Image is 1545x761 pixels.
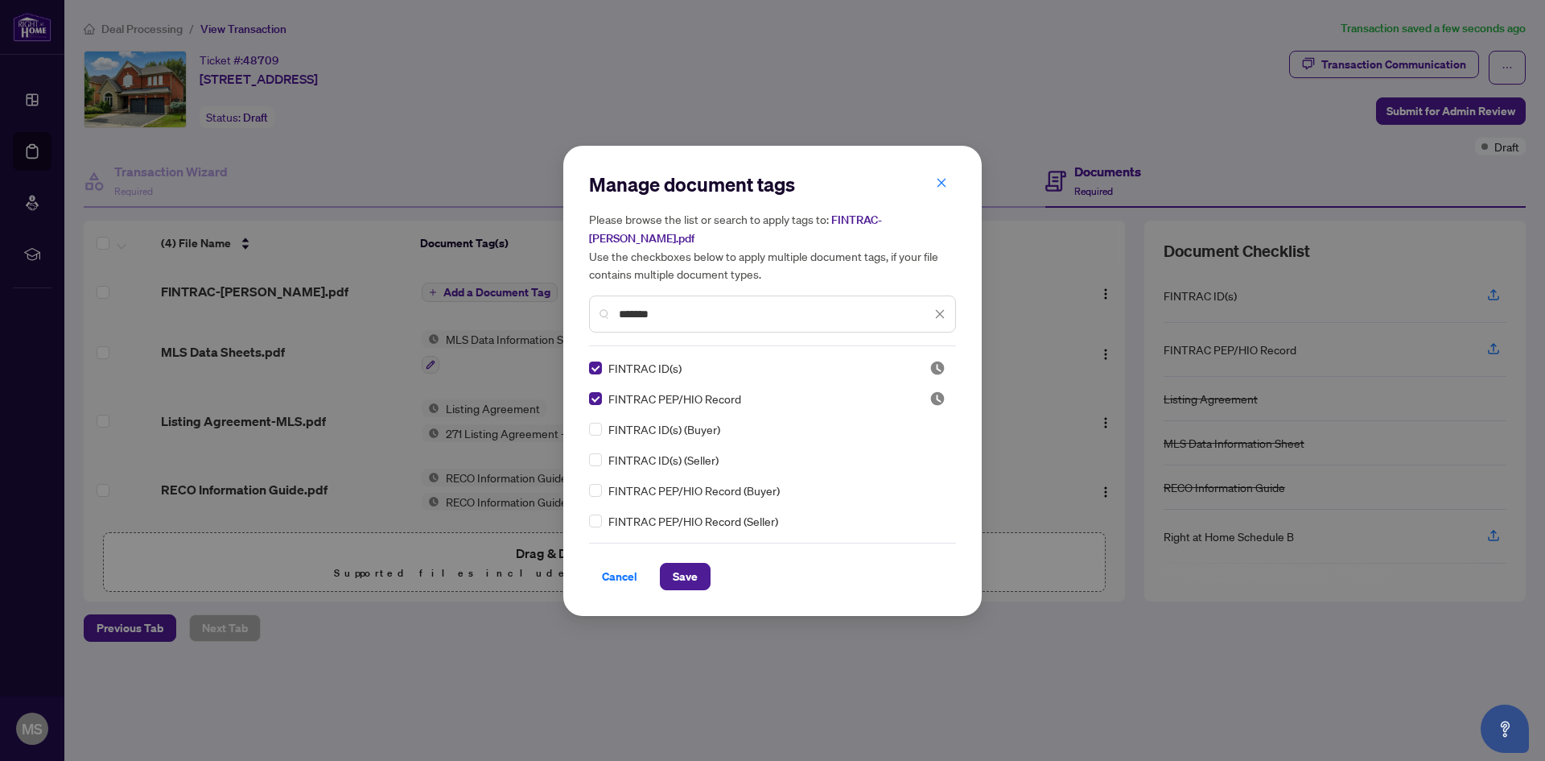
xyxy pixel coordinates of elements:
span: FINTRAC PEP/HIO Record [608,390,741,407]
h5: Please browse the list or search to apply tags to: Use the checkboxes below to apply multiple doc... [589,210,956,283]
span: Pending Review [929,391,946,407]
span: FINTRAC ID(s) (Buyer) [608,420,720,438]
span: close [936,177,947,188]
span: FINTRAC PEP/HIO Record (Buyer) [608,482,780,499]
button: Open asap [1481,705,1529,753]
h2: Manage document tags [589,172,956,197]
span: close [934,308,946,320]
button: Save [660,563,711,590]
img: status [929,391,946,407]
span: Pending Review [929,360,946,376]
span: FINTRAC PEP/HIO Record (Seller) [608,512,778,530]
span: Cancel [602,564,637,589]
button: Cancel [589,563,650,590]
span: FINTRAC ID(s) (Seller) [608,451,719,469]
span: FINTRAC-[PERSON_NAME].pdf [589,213,882,246]
span: FINTRAC ID(s) [608,359,682,377]
img: status [929,360,946,376]
span: Save [673,564,698,589]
